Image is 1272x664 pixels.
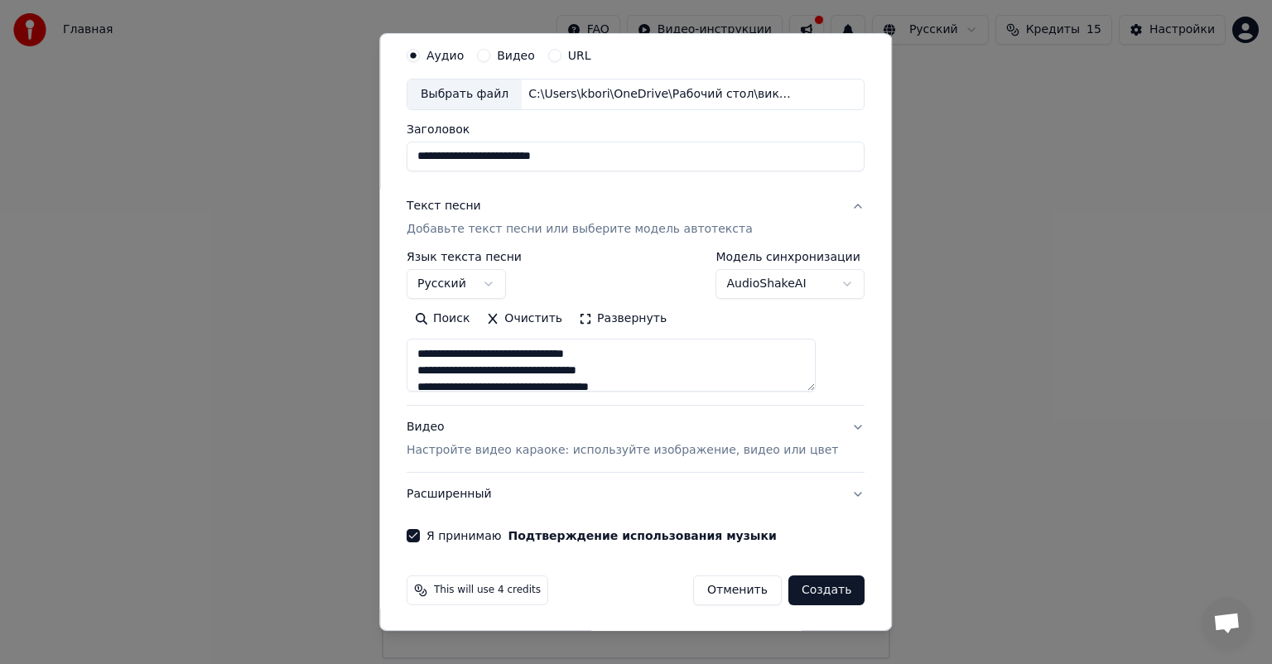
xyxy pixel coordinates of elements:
[571,306,675,332] button: Развернуть
[407,198,481,214] div: Текст песни
[407,185,865,251] button: Текст песниДобавьте текст песни или выберите модель автотекста
[407,123,865,135] label: Заголовок
[407,442,838,459] p: Настройте видео караоке: используйте изображение, видео или цвет
[407,306,478,332] button: Поиск
[508,530,777,541] button: Я принимаю
[407,251,865,405] div: Текст песниДобавьте текст песни или выберите модель автотекста
[693,575,782,605] button: Отменить
[497,50,535,61] label: Видео
[407,419,838,459] div: Видео
[407,406,865,472] button: ВидеоНастройте видео караоке: используйте изображение, видео или цвет
[788,575,865,605] button: Создать
[568,50,591,61] label: URL
[407,79,522,109] div: Выбрать файл
[479,306,571,332] button: Очистить
[522,86,803,103] div: C:\Users\kbori\OneDrive\Рабочий стол\викторина\1р\3 пара 1р\Катя Лель - Мой Мармеладный.mp3
[716,251,865,262] label: Модель синхронизации
[407,473,865,516] button: Расширенный
[407,221,753,238] p: Добавьте текст песни или выберите модель автотекста
[426,530,777,541] label: Я принимаю
[407,251,522,262] label: Язык текста песни
[426,50,464,61] label: Аудио
[434,584,541,597] span: This will use 4 credits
